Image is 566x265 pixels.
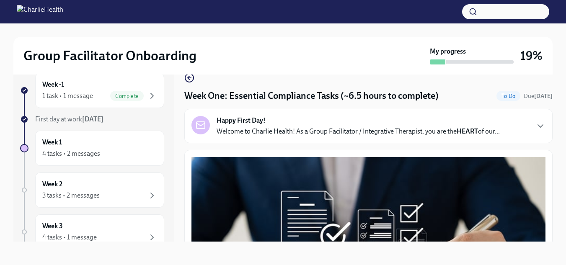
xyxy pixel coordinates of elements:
h2: Group Facilitator Onboarding [23,47,196,64]
strong: HEART [457,127,478,135]
h6: Week -1 [42,80,64,89]
a: First day at work[DATE] [20,115,164,124]
h4: Week One: Essential Compliance Tasks (~6.5 hours to complete) [184,90,439,102]
div: 1 task • 1 message [42,91,93,100]
div: 3 tasks • 2 messages [42,191,100,200]
h3: 19% [520,48,543,63]
span: First day at work [35,115,103,123]
a: Week 14 tasks • 2 messages [20,131,164,166]
a: Week -11 task • 1 messageComplete [20,73,164,108]
span: To Do [496,93,520,99]
span: September 15th, 2025 10:00 [524,92,553,100]
h6: Week 2 [42,180,62,189]
h6: Week 3 [42,221,63,231]
p: Welcome to Charlie Health! As a Group Facilitator / Integrative Therapist, you are the of our... [217,127,500,136]
div: 4 tasks • 1 message [42,233,97,242]
div: 4 tasks • 2 messages [42,149,100,158]
strong: [DATE] [534,93,553,100]
strong: My progress [430,47,466,56]
span: Complete [110,93,144,99]
span: Due [524,93,553,100]
img: CharlieHealth [17,5,63,18]
a: Week 23 tasks • 2 messages [20,172,164,208]
strong: Happy First Day! [217,116,266,125]
strong: [DATE] [82,115,103,123]
h6: Week 1 [42,138,62,147]
a: Week 34 tasks • 1 message [20,214,164,250]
